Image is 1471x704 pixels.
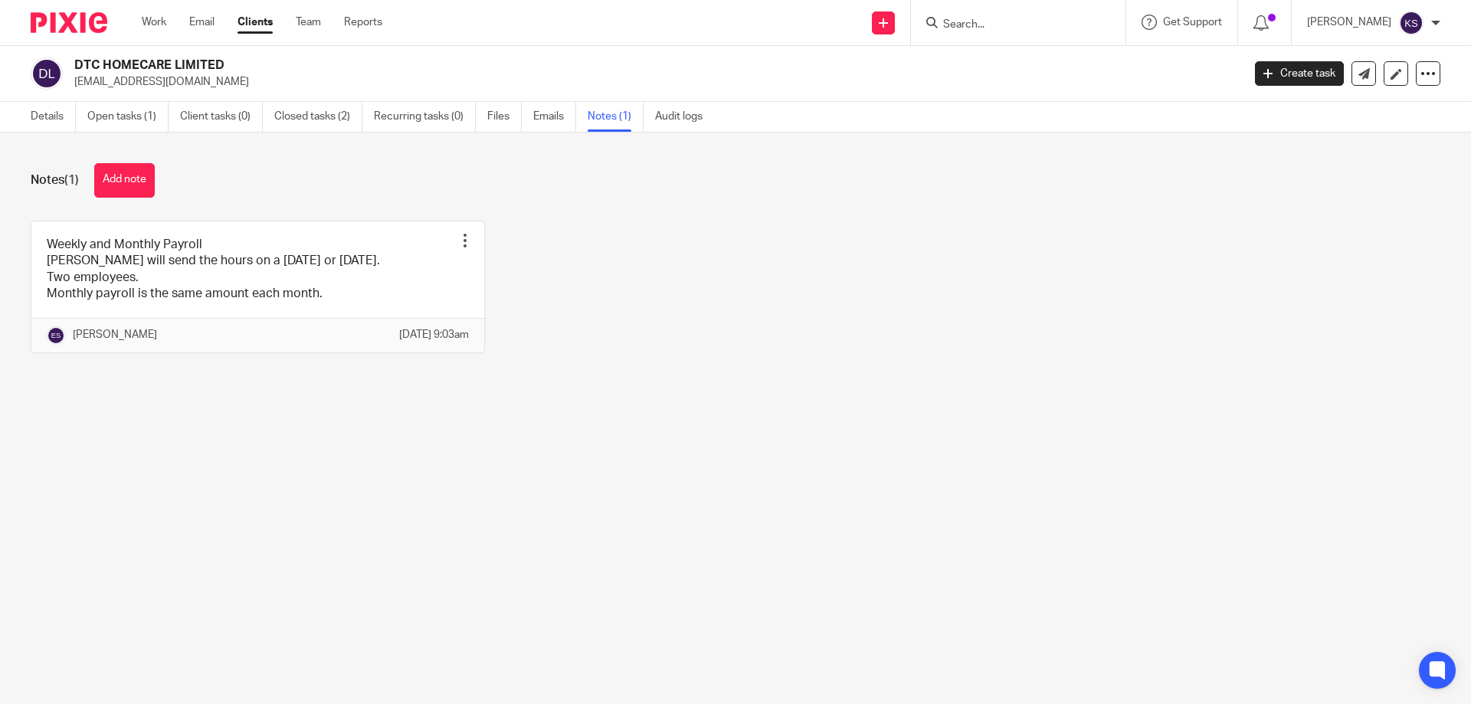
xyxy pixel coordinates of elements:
a: Files [487,102,522,132]
img: svg%3E [47,326,65,345]
input: Search [942,18,1079,32]
span: (1) [64,174,79,186]
a: Email [189,15,215,30]
p: [EMAIL_ADDRESS][DOMAIN_NAME] [74,74,1232,90]
img: svg%3E [1399,11,1423,35]
a: Closed tasks (2) [274,102,362,132]
a: Emails [533,102,576,132]
a: Details [31,102,76,132]
a: Recurring tasks (0) [374,102,476,132]
span: Get Support [1163,17,1222,28]
p: [PERSON_NAME] [1307,15,1391,30]
a: Reports [344,15,382,30]
a: Create task [1255,61,1344,86]
a: Open tasks (1) [87,102,169,132]
p: [DATE] 9:03am [399,327,469,342]
a: Audit logs [655,102,714,132]
a: Clients [238,15,273,30]
img: svg%3E [31,57,63,90]
p: [PERSON_NAME] [73,327,157,342]
a: Work [142,15,166,30]
button: Add note [94,163,155,198]
h1: Notes [31,172,79,188]
img: Pixie [31,12,107,33]
a: Notes (1) [588,102,644,132]
a: Team [296,15,321,30]
h2: DTC HOMECARE LIMITED [74,57,1001,74]
a: Client tasks (0) [180,102,263,132]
